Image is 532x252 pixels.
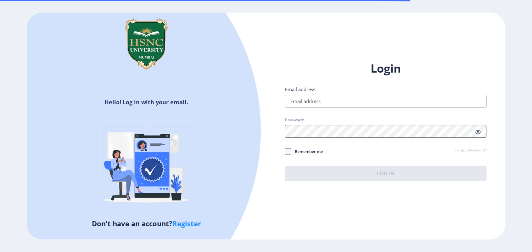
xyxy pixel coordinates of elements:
[285,86,316,92] label: Email address:
[172,219,201,228] a: Register
[285,95,486,107] input: Email address
[31,218,261,228] h5: Don't have an account?
[285,61,486,76] h1: Login
[285,166,486,181] button: Log In
[291,148,322,155] span: Remember me
[115,13,178,75] img: hsnc.png
[285,118,304,123] label: Password:
[91,108,201,218] img: Verified-rafiki.svg
[455,148,486,153] a: Forgot Password?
